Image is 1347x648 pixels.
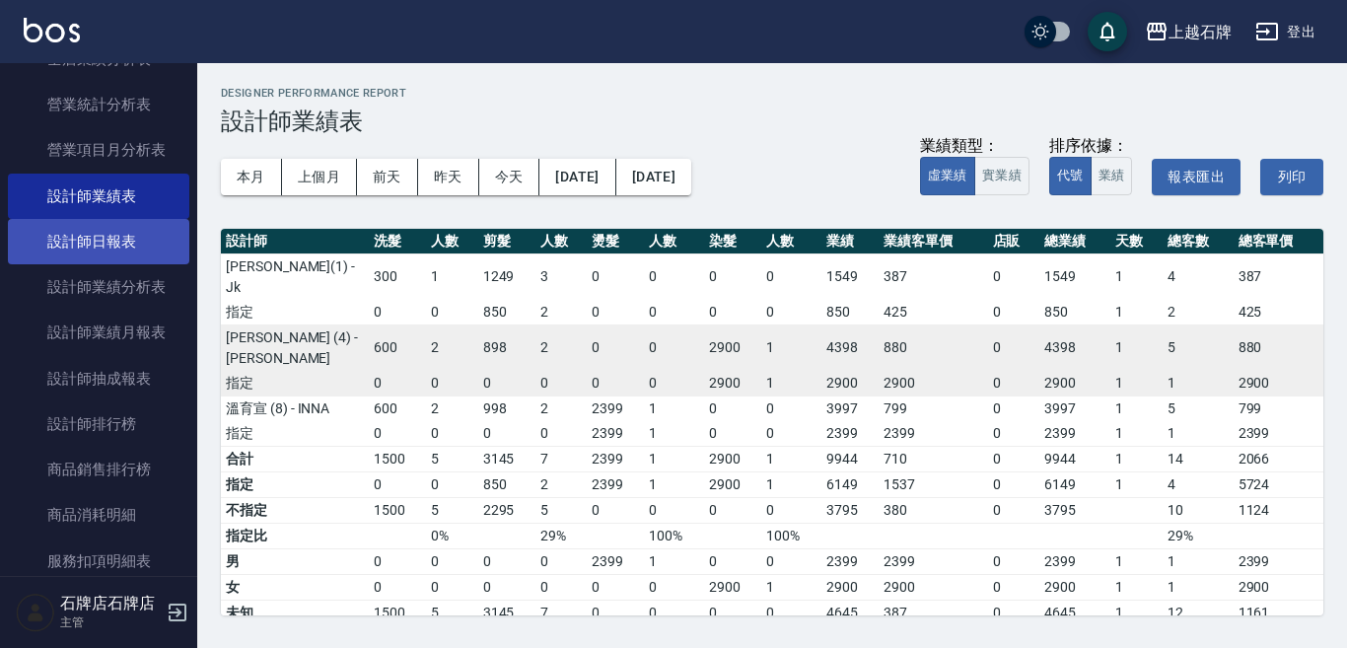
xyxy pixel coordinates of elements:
th: 業績客單價 [879,229,988,254]
td: [PERSON_NAME](1) - Jk [221,253,369,300]
a: 商品銷售排行榜 [8,447,189,492]
td: 850 [821,300,879,325]
a: 設計師排行榜 [8,401,189,447]
td: 1 [1110,421,1163,447]
td: 7 [535,446,588,471]
td: 14 [1163,446,1234,471]
td: 5 [1163,324,1234,371]
td: 5 [426,446,478,471]
td: 0 [535,371,588,396]
td: 0 [426,471,478,497]
img: Logo [24,18,80,42]
td: 0 [644,324,704,371]
td: 2900 [704,371,761,396]
td: 7 [535,600,588,625]
td: 380 [879,497,988,523]
td: 1161 [1234,600,1323,625]
td: 溫育宣 (8) - INNA [221,396,369,421]
td: 1249 [478,253,535,300]
a: 設計師業績表 [8,174,189,219]
table: a dense table [221,229,1323,626]
td: 1 [1110,574,1163,600]
td: 9944 [1039,446,1110,471]
h5: 石牌店石牌店 [60,594,161,613]
td: 1 [1110,471,1163,497]
td: 0 [369,548,426,574]
td: 12 [1163,600,1234,625]
td: 2900 [821,574,879,600]
td: 3997 [821,396,879,421]
td: 1 [644,421,704,447]
td: 1 [1163,421,1234,447]
td: 300 [369,253,426,300]
td: 1500 [369,600,426,625]
img: Person [16,593,55,632]
td: 0 [988,421,1040,447]
td: 3997 [1039,396,1110,421]
td: 1 [761,371,821,396]
td: 6149 [821,471,879,497]
td: 0 [704,253,761,300]
th: 總客數 [1163,229,1234,254]
td: 1 [1110,600,1163,625]
td: 0 [369,371,426,396]
td: 0 [644,574,704,600]
td: 合計 [221,446,369,471]
p: 主管 [60,613,161,631]
td: 指定 [221,471,369,497]
td: 0 [587,600,644,625]
td: 0 [988,300,1040,325]
td: 2900 [1039,371,1110,396]
a: 設計師業績分析表 [8,264,189,310]
td: 3795 [821,497,879,523]
td: 6149 [1039,471,1110,497]
td: 2399 [821,421,879,447]
td: 799 [1234,396,1323,421]
td: 29% [1163,523,1234,548]
a: 設計師日報表 [8,219,189,264]
th: 人數 [644,229,704,254]
a: 服務扣項明細表 [8,539,189,584]
button: 上個月 [282,159,357,195]
td: 0 [587,324,644,371]
td: 0 [535,548,588,574]
td: 0% [426,523,478,548]
td: 2399 [1234,548,1323,574]
td: 指定 [221,421,369,447]
button: 本月 [221,159,282,195]
td: 2399 [587,446,644,471]
td: 0 [426,300,478,325]
button: [DATE] [616,159,691,195]
td: 3145 [478,600,535,625]
td: 2900 [879,371,988,396]
td: 2399 [879,421,988,447]
th: 設計師 [221,229,369,254]
td: 1549 [821,253,879,300]
th: 燙髮 [587,229,644,254]
td: 2399 [821,548,879,574]
td: 425 [1234,300,1323,325]
td: 0 [587,253,644,300]
td: 1500 [369,497,426,523]
th: 店販 [988,229,1040,254]
td: 799 [879,396,988,421]
td: 1 [1110,300,1163,325]
th: 人數 [761,229,821,254]
td: 2066 [1234,446,1323,471]
td: 0 [587,574,644,600]
td: 0 [644,600,704,625]
td: 600 [369,324,426,371]
td: 880 [1234,324,1323,371]
td: 2 [535,396,588,421]
td: 0 [426,548,478,574]
th: 天數 [1110,229,1163,254]
td: 0 [587,300,644,325]
button: 前天 [357,159,418,195]
td: 0 [369,300,426,325]
td: 0 [426,371,478,396]
div: 上越石牌 [1169,20,1232,44]
td: 0 [761,396,821,421]
td: 2900 [1039,574,1110,600]
td: 850 [1039,300,1110,325]
th: 人數 [535,229,588,254]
